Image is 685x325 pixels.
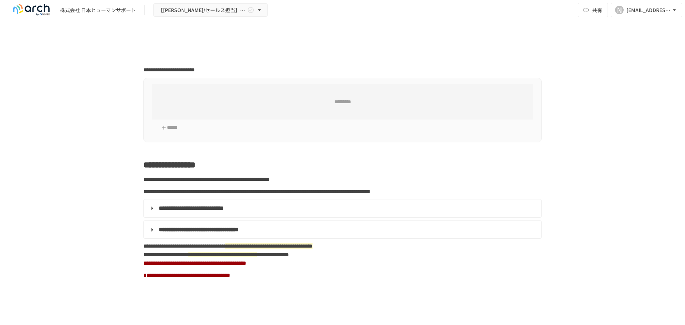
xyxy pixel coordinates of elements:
[611,3,682,17] button: N[EMAIL_ADDRESS][DOMAIN_NAME]
[592,6,602,14] span: 共有
[9,4,54,16] img: logo-default@2x-9cf2c760.svg
[158,6,246,15] span: 【[PERSON_NAME]/セールス担当】株式会社 日本ヒューマンサポート様_初期設定サポート
[615,6,624,14] div: N
[153,3,268,17] button: 【[PERSON_NAME]/セールス担当】株式会社 日本ヒューマンサポート様_初期設定サポート
[60,6,136,14] div: 株式会社 日本ヒューマンサポート
[626,6,671,15] div: [EMAIL_ADDRESS][DOMAIN_NAME]
[578,3,608,17] button: 共有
